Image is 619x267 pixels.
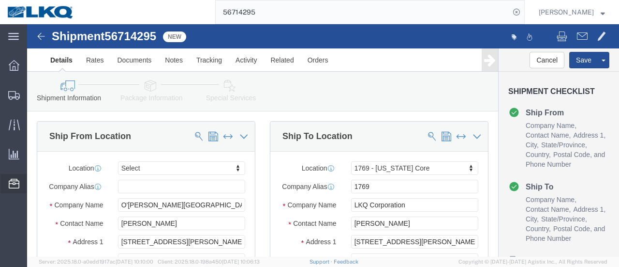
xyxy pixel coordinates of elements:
[7,5,74,19] img: logo
[458,258,607,266] span: Copyright © [DATE]-[DATE] Agistix Inc., All Rights Reserved
[158,259,260,265] span: Client: 2025.18.0-198a450
[222,259,260,265] span: [DATE] 10:06:13
[539,7,594,17] span: Marc Metzger
[27,24,619,257] iframe: FS Legacy Container
[116,259,153,265] span: [DATE] 10:10:00
[538,6,605,18] button: [PERSON_NAME]
[334,259,358,265] a: Feedback
[309,259,334,265] a: Support
[216,0,510,24] input: Search for shipment number, reference number
[39,259,153,265] span: Server: 2025.18.0-a0edd1917ac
